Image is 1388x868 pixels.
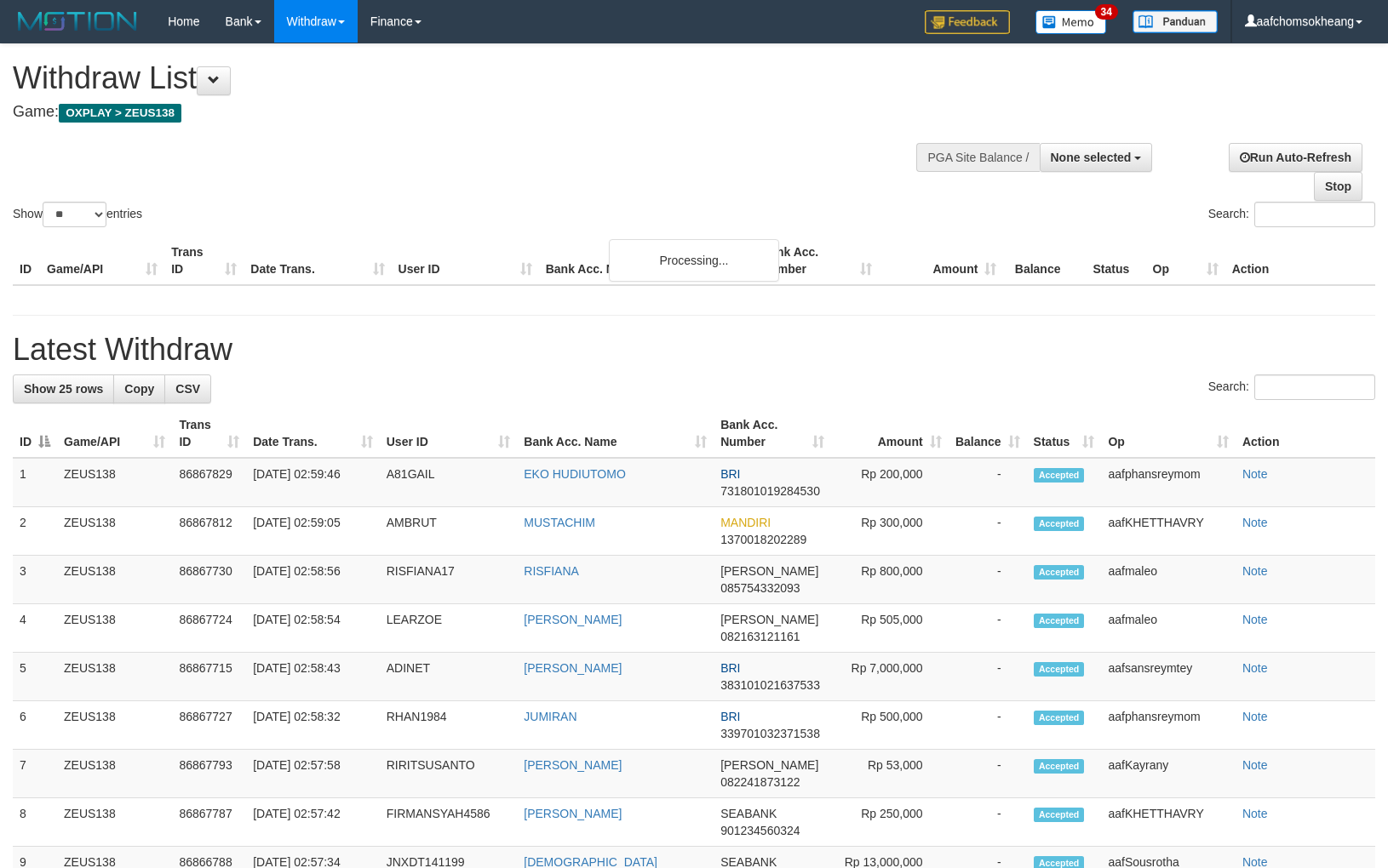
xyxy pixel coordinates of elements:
td: 4 [13,604,57,653]
span: [PERSON_NAME] [720,758,818,772]
a: Note [1242,613,1268,626]
td: - [949,604,1027,653]
span: BRI [720,467,740,481]
td: - [949,750,1027,798]
span: Copy 082241873122 to clipboard [720,775,800,789]
th: ID [13,237,40,285]
td: aafmaleo [1101,604,1235,653]
span: Copy 082163121161 to clipboard [720,630,800,643]
th: User ID: activate to sort column ascending [380,409,518,458]
td: [DATE] 02:57:58 [246,750,380,798]
a: [PERSON_NAME] [524,758,622,772]
td: [DATE] 02:59:05 [246,507,380,556]
a: Note [1242,807,1268,820]
th: Bank Acc. Number [754,237,879,285]
th: Bank Acc. Name [539,237,754,285]
th: User ID [392,237,539,285]
th: Amount: activate to sort column ascending [831,409,949,458]
th: Balance: activate to sort column ascending [949,409,1027,458]
th: Date Trans. [244,237,391,285]
span: Accepted [1034,711,1085,725]
span: Accepted [1034,517,1085,531]
td: ZEUS138 [57,556,172,604]
th: Status [1086,237,1145,285]
div: Processing... [609,239,779,282]
h1: Withdraw List [13,61,909,95]
span: Accepted [1034,759,1085,774]
a: Show 25 rows [13,374,114,403]
td: Rp 500,000 [831,701,949,750]
td: 5 [13,653,57,701]
td: Rp 53,000 [831,750,949,798]
td: - [949,653,1027,701]
a: Note [1242,516,1268,529]
select: Showentries [43,202,106,227]
label: Search: [1208,202,1375,227]
td: - [949,701,1027,750]
td: ZEUS138 [57,458,172,507]
a: MUSTACHIM [524,516,595,529]
h4: Game: [13,104,909,121]
div: PGA Site Balance / [916,143,1039,172]
a: JUMIRAN [524,710,576,723]
td: 86867787 [172,798,246,847]
td: LEARZOE [380,604,518,653]
td: ZEUS138 [57,701,172,750]
img: Feedback.jpg [925,10,1010,34]
span: [PERSON_NAME] [720,564,818,578]
td: aafphansreymom [1101,458,1235,507]
span: Copy [124,382,154,396]
th: Trans ID: activate to sort column ascending [172,409,246,458]
h1: Latest Withdraw [13,333,1375,367]
td: [DATE] 02:58:43 [246,653,380,701]
td: 2 [13,507,57,556]
span: Accepted [1034,565,1085,580]
td: ZEUS138 [57,798,172,847]
a: Copy [113,374,165,403]
a: EKO HUDIUTOMO [524,467,626,481]
td: [DATE] 02:58:56 [246,556,380,604]
span: Accepted [1034,614,1085,628]
td: aafmaleo [1101,556,1235,604]
td: aafsansreymtey [1101,653,1235,701]
span: MANDIRI [720,516,771,529]
img: MOTION_logo.png [13,9,142,34]
span: [PERSON_NAME] [720,613,818,626]
a: [PERSON_NAME] [524,613,622,626]
th: Status: activate to sort column ascending [1027,409,1102,458]
span: Copy 901234560324 to clipboard [720,824,800,837]
img: Button%20Memo.svg [1035,10,1107,34]
img: panduan.png [1133,10,1218,33]
td: [DATE] 02:59:46 [246,458,380,507]
span: BRI [720,710,740,723]
td: - [949,458,1027,507]
span: OXPLAY > ZEUS138 [59,104,181,123]
td: ADINET [380,653,518,701]
td: RISFIANA17 [380,556,518,604]
span: Accepted [1034,662,1085,677]
td: aafKHETTHAVRY [1101,507,1235,556]
th: Op [1146,237,1225,285]
th: Date Trans.: activate to sort column ascending [246,409,380,458]
th: Bank Acc. Number: activate to sort column ascending [714,409,831,458]
span: Accepted [1034,468,1085,483]
span: Copy 339701032371538 to clipboard [720,727,820,740]
input: Search: [1254,374,1375,400]
td: [DATE] 02:58:54 [246,604,380,653]
span: BRI [720,661,740,675]
a: Stop [1314,172,1362,201]
td: A81GAIL [380,458,518,507]
td: ZEUS138 [57,653,172,701]
td: FIRMANSYAH4586 [380,798,518,847]
th: Game/API [40,237,164,285]
th: Bank Acc. Name: activate to sort column ascending [517,409,714,458]
td: Rp 200,000 [831,458,949,507]
th: Op: activate to sort column ascending [1101,409,1235,458]
th: Trans ID [164,237,244,285]
label: Show entries [13,202,142,227]
td: Rp 505,000 [831,604,949,653]
td: aafKHETTHAVRY [1101,798,1235,847]
label: Search: [1208,374,1375,400]
td: 86867829 [172,458,246,507]
span: Copy 085754332093 to clipboard [720,581,800,595]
